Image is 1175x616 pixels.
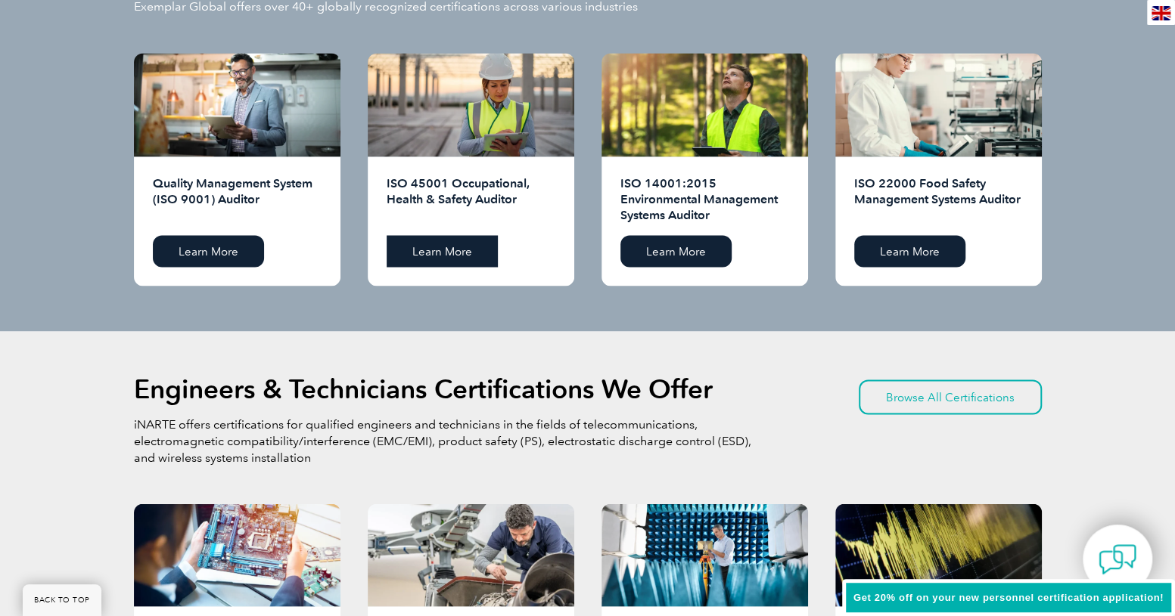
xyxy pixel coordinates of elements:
[134,376,713,401] h2: Engineers & Technicians Certifications We Offer
[387,235,498,267] a: Learn More
[387,175,555,224] h2: ISO 45001 Occupational, Health & Safety Auditor
[854,175,1023,224] h2: ISO 22000 Food Safety Management Systems Auditor
[134,416,754,466] p: iNARTE offers certifications for qualified engineers and technicians in the fields of telecommuni...
[859,379,1042,414] a: Browse All Certifications
[620,175,789,224] h2: ISO 14001:2015 Environmental Management Systems Auditor
[854,235,965,267] a: Learn More
[1152,6,1170,20] img: en
[23,584,101,616] a: BACK TO TOP
[153,235,264,267] a: Learn More
[153,175,322,224] h2: Quality Management System (ISO 9001) Auditor
[1099,540,1136,578] img: contact-chat.png
[853,592,1164,603] span: Get 20% off on your new personnel certification application!
[620,235,732,267] a: Learn More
